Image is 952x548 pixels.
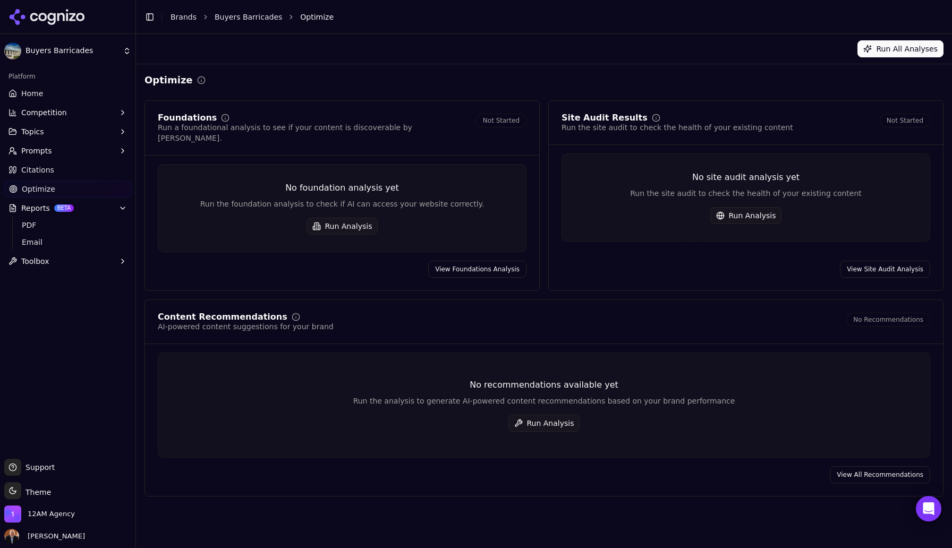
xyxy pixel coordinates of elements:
div: Content Recommendations [158,313,287,321]
a: Optimize [4,181,131,198]
span: No Recommendations [846,313,930,327]
div: Foundations [158,114,217,122]
button: Run All Analyses [857,40,943,57]
img: 12AM Agency [4,506,21,523]
div: Platform [4,68,131,85]
div: Run the foundation analysis to check if AI can access your website correctly. [158,199,526,209]
button: Open user button [4,529,85,544]
span: Support [21,462,55,473]
span: BETA [54,204,74,212]
a: Brands [171,13,197,21]
span: Citations [21,165,54,175]
span: Reports [21,203,50,213]
div: No recommendations available yet [158,379,930,391]
a: Citations [4,161,131,178]
span: Theme [21,488,51,496]
button: Run Analysis [307,218,378,235]
div: Site Audit Results [562,114,648,122]
button: Run Analysis [710,207,782,224]
div: AI-powered content suggestions for your brand [158,321,334,332]
span: Buyers Barricades [25,46,118,56]
button: ReportsBETA [4,200,131,217]
div: No foundation analysis yet [158,182,526,194]
span: Optimize [300,12,334,22]
a: View Foundations Analysis [428,261,526,278]
span: Toolbox [21,256,49,267]
span: Topics [21,126,44,137]
span: PDF [22,220,114,230]
button: Topics [4,123,131,140]
span: Competition [21,107,67,118]
button: Competition [4,104,131,121]
a: PDF [18,218,118,233]
div: No site audit analysis yet [562,171,930,184]
a: Buyers Barricades [215,12,282,22]
div: Run the site audit to check the health of your existing content [562,122,793,133]
img: Robert Portillo [4,529,19,544]
span: Not Started [476,114,526,127]
span: [PERSON_NAME] [23,532,85,541]
button: Run Analysis [508,415,580,432]
span: Prompts [21,145,52,156]
button: Open organization switcher [4,506,75,523]
a: View All Recommendations [830,466,930,483]
span: Email [22,237,114,247]
div: Open Intercom Messenger [916,496,941,521]
a: View Site Audit Analysis [840,261,930,278]
nav: breadcrumb [171,12,922,22]
button: Prompts [4,142,131,159]
span: 12AM Agency [28,509,75,519]
a: Home [4,85,131,102]
a: Email [18,235,118,250]
img: Buyers Barricades [4,42,21,59]
span: Not Started [880,114,930,127]
button: Toolbox [4,253,131,270]
div: Run a foundational analysis to see if your content is discoverable by [PERSON_NAME]. [158,122,476,143]
div: Run the analysis to generate AI-powered content recommendations based on your brand performance [158,396,930,406]
span: Optimize [22,184,55,194]
h2: Optimize [144,73,193,88]
div: Run the site audit to check the health of your existing content [562,188,930,199]
span: Home [21,88,43,99]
